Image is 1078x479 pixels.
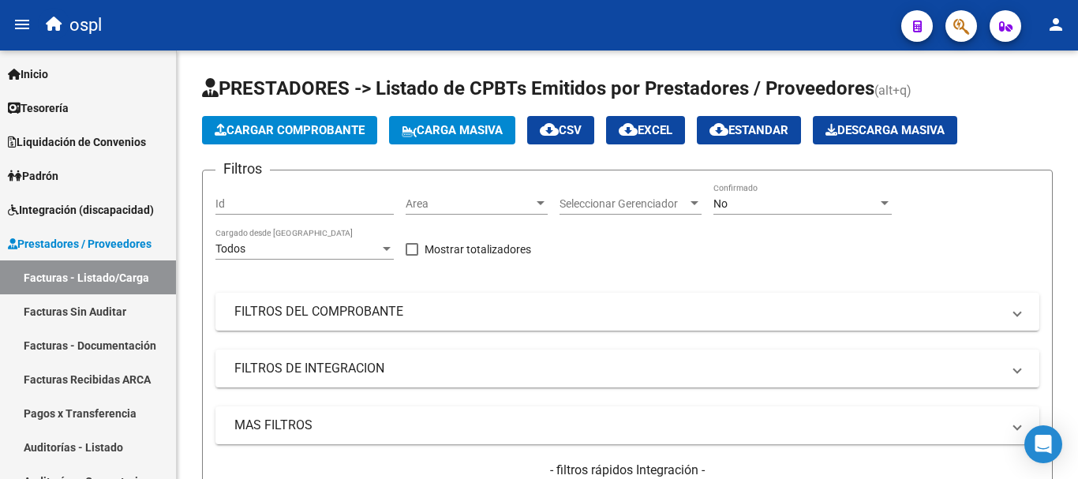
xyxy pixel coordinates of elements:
button: Descarga Masiva [813,116,957,144]
span: No [713,197,728,210]
span: Integración (discapacidad) [8,201,154,219]
mat-panel-title: MAS FILTROS [234,417,1001,434]
mat-panel-title: FILTROS DEL COMPROBANTE [234,303,1001,320]
button: EXCEL [606,116,685,144]
button: Cargar Comprobante [202,116,377,144]
div: Open Intercom Messenger [1024,425,1062,463]
span: Mostrar totalizadores [425,240,531,259]
span: (alt+q) [874,83,911,98]
button: Carga Masiva [389,116,515,144]
mat-icon: person [1046,15,1065,34]
span: Todos [215,242,245,255]
h4: - filtros rápidos Integración - [215,462,1039,479]
mat-expansion-panel-header: FILTROS DEL COMPROBANTE [215,293,1039,331]
span: Prestadores / Proveedores [8,235,152,253]
button: CSV [527,116,594,144]
app-download-masive: Descarga masiva de comprobantes (adjuntos) [813,116,957,144]
span: ospl [69,8,102,43]
span: CSV [540,123,582,137]
span: Padrón [8,167,58,185]
span: Seleccionar Gerenciador [560,197,687,211]
mat-icon: cloud_download [619,120,638,139]
mat-expansion-panel-header: FILTROS DE INTEGRACION [215,350,1039,387]
span: EXCEL [619,123,672,137]
span: Tesorería [8,99,69,117]
span: Inicio [8,65,48,83]
h3: Filtros [215,158,270,180]
span: Cargar Comprobante [215,123,365,137]
mat-panel-title: FILTROS DE INTEGRACION [234,360,1001,377]
span: Carga Masiva [402,123,503,137]
span: Liquidación de Convenios [8,133,146,151]
mat-icon: cloud_download [709,120,728,139]
mat-icon: cloud_download [540,120,559,139]
button: Estandar [697,116,801,144]
mat-icon: menu [13,15,32,34]
span: PRESTADORES -> Listado de CPBTs Emitidos por Prestadores / Proveedores [202,77,874,99]
span: Area [406,197,533,211]
span: Descarga Masiva [825,123,945,137]
span: Estandar [709,123,788,137]
mat-expansion-panel-header: MAS FILTROS [215,406,1039,444]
